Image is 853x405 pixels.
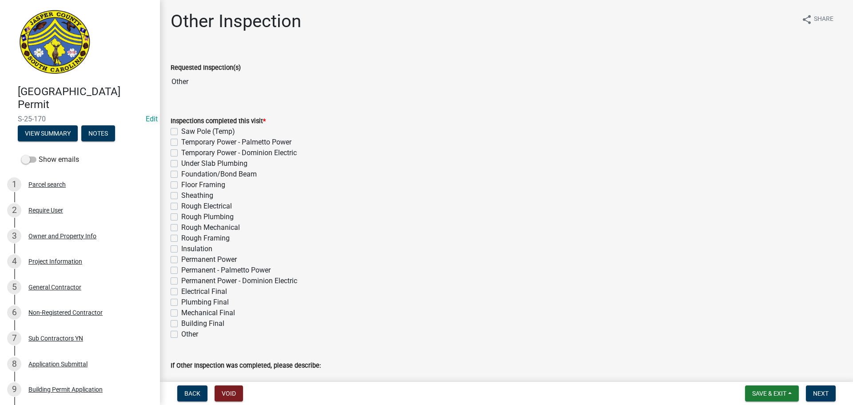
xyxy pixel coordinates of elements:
label: Sheathing [181,190,213,201]
label: Temporary Power - Dominion Electric [181,148,297,158]
wm-modal-confirm: Summary [18,130,78,137]
div: Sub Contractors YN [28,335,83,341]
div: Require User [28,207,63,213]
label: Foundation/Bond Beam [181,169,257,180]
label: Saw Pole (Temp) [181,126,235,137]
div: 7 [7,331,21,345]
div: 9 [7,382,21,397]
div: Project Information [28,258,82,265]
label: Under Slab Plumbing [181,158,247,169]
div: 8 [7,357,21,371]
div: 4 [7,254,21,269]
div: 6 [7,305,21,320]
h1: Other Inspection [171,11,301,32]
span: Save & Exit [752,390,786,397]
button: Next [806,385,836,401]
label: If Other Inspection was completed, please describe: [171,363,321,369]
span: Back [184,390,200,397]
i: share [801,14,812,25]
label: Electrical Final [181,286,227,297]
label: Show emails [21,154,79,165]
label: Other [181,329,198,340]
div: 2 [7,203,21,217]
wm-modal-confirm: Edit Application Number [146,115,158,123]
div: General Contractor [28,284,81,290]
label: Requested Inspection(s) [171,65,241,71]
wm-modal-confirm: Notes [81,130,115,137]
div: Non-Registered Contractor [28,309,103,316]
label: Floor Framing [181,180,225,190]
a: Edit [146,115,158,123]
div: Owner and Property Info [28,233,96,239]
button: shareShare [794,11,841,28]
label: Temporary Power - Palmetto Power [181,137,291,148]
label: Rough Plumbing [181,212,234,222]
span: Next [813,390,829,397]
label: Inspections completed this visit [171,118,266,124]
label: Insulation [181,244,212,254]
button: Save & Exit [745,385,799,401]
label: Plumbing Final [181,297,229,308]
div: 3 [7,229,21,243]
h4: [GEOGRAPHIC_DATA] Permit [18,85,153,111]
label: Rough Framing [181,233,230,244]
span: S-25-170 [18,115,142,123]
span: Share [814,14,833,25]
button: View Summary [18,125,78,141]
div: 1 [7,177,21,192]
button: Void [215,385,243,401]
div: 5 [7,280,21,294]
label: Rough Electrical [181,201,232,212]
label: Permanent - Palmetto Power [181,265,271,276]
img: Jasper County, South Carolina [18,9,92,76]
label: Permanent Power [181,254,237,265]
label: Building Final [181,318,224,329]
label: Rough Mechanical [181,222,240,233]
div: Parcel search [28,181,66,188]
label: Mechanical Final [181,308,235,318]
div: Building Permit Application [28,386,103,393]
div: Application Submittal [28,361,88,367]
button: Back [177,385,207,401]
label: Permanent Power - Dominion Electric [181,276,297,286]
button: Notes [81,125,115,141]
